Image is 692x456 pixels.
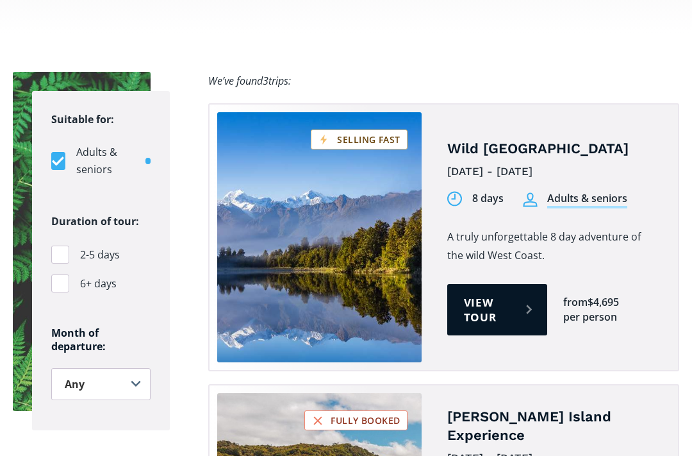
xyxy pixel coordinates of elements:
div: $4,695 [588,295,619,310]
div: days [481,191,504,206]
div: [DATE] - [DATE] [447,162,659,182]
div: We’ve found trips: [208,72,291,90]
div: from [563,295,588,310]
span: 2-5 days [80,246,120,264]
span: Adults & seniors [76,144,139,178]
legend: Suitable for: [51,110,114,129]
h4: [PERSON_NAME] Island Experience [447,408,659,444]
h6: Month of departure: [51,326,151,353]
a: View tour [447,284,547,335]
span: 3 [263,74,268,88]
div: per person [563,310,617,325]
h4: Wild [GEOGRAPHIC_DATA] [447,140,659,158]
div: 8 [472,191,478,206]
legend: Duration of tour: [51,212,139,231]
form: Filters [32,91,170,430]
span: 6+ days [80,275,117,292]
p: A truly unforgettable 8 day adventure of the wild West Coast. [447,228,659,265]
div: Adults & seniors [547,191,627,208]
